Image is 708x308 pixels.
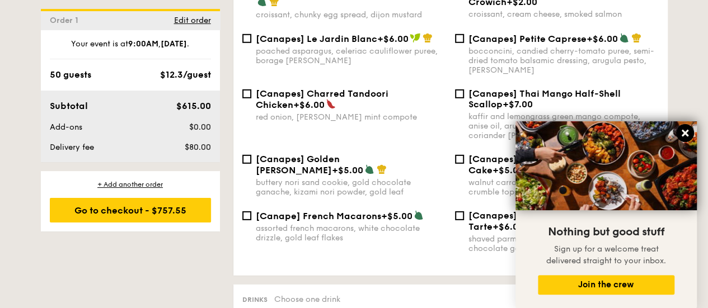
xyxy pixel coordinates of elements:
input: [Canapes] Parmesan Dark Chocolate Tarte+$6.00shaved parmesan cheese, luscious salted dark chocola... [455,211,464,220]
div: assorted french macarons, white chocolate drizzle, gold leaf flakes [256,224,446,243]
input: [Canapes] Thai Mango Half-Shell Scallop+$7.00kaffir and lemongrass green mango compote, anise oil... [455,89,464,98]
div: 50 guests [50,68,91,82]
span: Sign up for a welcome treat delivered straight to your inbox. [546,244,666,266]
span: Subtotal [50,101,88,111]
span: [Canapes] Thai Mango Half-Shell Scallop [468,88,621,110]
span: Edit order [174,16,211,25]
div: Go to checkout - $757.55 [50,198,211,222]
span: Drinks [242,296,268,304]
div: $12.3/guest [160,68,211,82]
strong: 9:00AM [128,39,158,49]
span: [Canapes] Golden [PERSON_NAME] [256,154,340,176]
div: walnut carrot cake, cream cheese mousse, crumble topping, candied orange [468,178,659,197]
span: +$5.00 [381,211,412,221]
span: [Canapes] Le Jardin Blanc [256,34,377,44]
div: croissant, cream cheese, smoked salmon [468,10,659,19]
span: Choose one drink [274,295,340,304]
img: icon-spicy.37a8142b.svg [326,99,336,109]
button: Close [676,124,694,142]
span: Add-ons [50,122,82,132]
input: [Canapes] Golden [PERSON_NAME]+$5.00buttery nori sand cookie, gold chocolate ganache, kizami nori... [242,155,251,164]
span: +$6.00 [293,99,325,110]
span: +$7.00 [503,99,533,110]
img: icon-vegan.f8ff3823.svg [410,33,421,43]
span: +$6.00 [587,34,618,44]
button: Join the crew [538,275,674,295]
span: +$6.00 [377,34,409,44]
span: Delivery fee [50,143,94,152]
span: [Canapes] Charred Tandoori Chicken [256,88,388,110]
input: [Canapes] Petite Caprese+$6.00bocconcini, candied cherry-tomato puree, semi-dried tomato balsamic... [455,34,464,43]
span: [Canapes] Petite Walnut Carrot Cake [468,154,613,176]
img: icon-chef-hat.a58ddaea.svg [377,164,387,174]
div: Your event is at , . [50,39,211,59]
div: buttery nori sand cookie, gold chocolate ganache, kizami nori powder, gold leaf [256,178,446,197]
div: kaffir and lemongrass green mango compote, anise oil, arugula pesto, slow-cooked scallop, coriand... [468,112,659,140]
span: [Canapes] Parmesan Dark Chocolate Tarte [468,210,638,232]
img: DSC07876-Edit02-Large.jpeg [515,121,697,210]
div: croissant, chunky egg spread, dijon mustard [256,10,446,20]
strong: [DATE] [161,39,187,49]
span: $615.00 [176,101,210,111]
span: Order 1 [50,16,83,25]
div: + Add another order [50,180,211,189]
input: [Canapes] Petite Walnut Carrot Cake+$5.00walnut carrot cake, cream cheese mousse, crumble topping... [455,155,464,164]
div: shaved parmesan cheese, luscious salted dark chocolate ganache [468,234,659,253]
span: +$5.00 [332,165,363,176]
input: [Canapes] Charred Tandoori Chicken+$6.00red onion, [PERSON_NAME] mint compote [242,89,251,98]
img: icon-vegetarian.fe4039eb.svg [364,164,374,174]
span: [Canapes] Petite Caprese [468,34,587,44]
div: red onion, [PERSON_NAME] mint compote [256,112,446,122]
img: icon-vegetarian.fe4039eb.svg [414,210,424,220]
input: [Canape] French Macarons+$5.00assorted french macarons, white chocolate drizzle, gold leaf flakes [242,211,251,220]
div: poached asparagus, celeriac cauliflower puree, borage [PERSON_NAME] [256,46,446,65]
img: icon-vegetarian.fe4039eb.svg [619,33,629,43]
span: $0.00 [189,122,210,132]
img: icon-chef-hat.a58ddaea.svg [631,33,641,43]
div: bocconcini, candied cherry-tomato puree, semi-dried tomato balsamic dressing, arugula pesto, [PER... [468,46,659,75]
span: Nothing but good stuff [548,225,664,239]
input: [Canapes] Le Jardin Blanc+$6.00poached asparagus, celeriac cauliflower puree, borage [PERSON_NAME] [242,34,251,43]
img: icon-chef-hat.a58ddaea.svg [423,33,433,43]
span: [Canape] French Macarons [256,211,381,221]
span: +$5.00 [493,165,524,176]
span: +$6.00 [493,221,524,232]
span: $80.00 [184,143,210,152]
